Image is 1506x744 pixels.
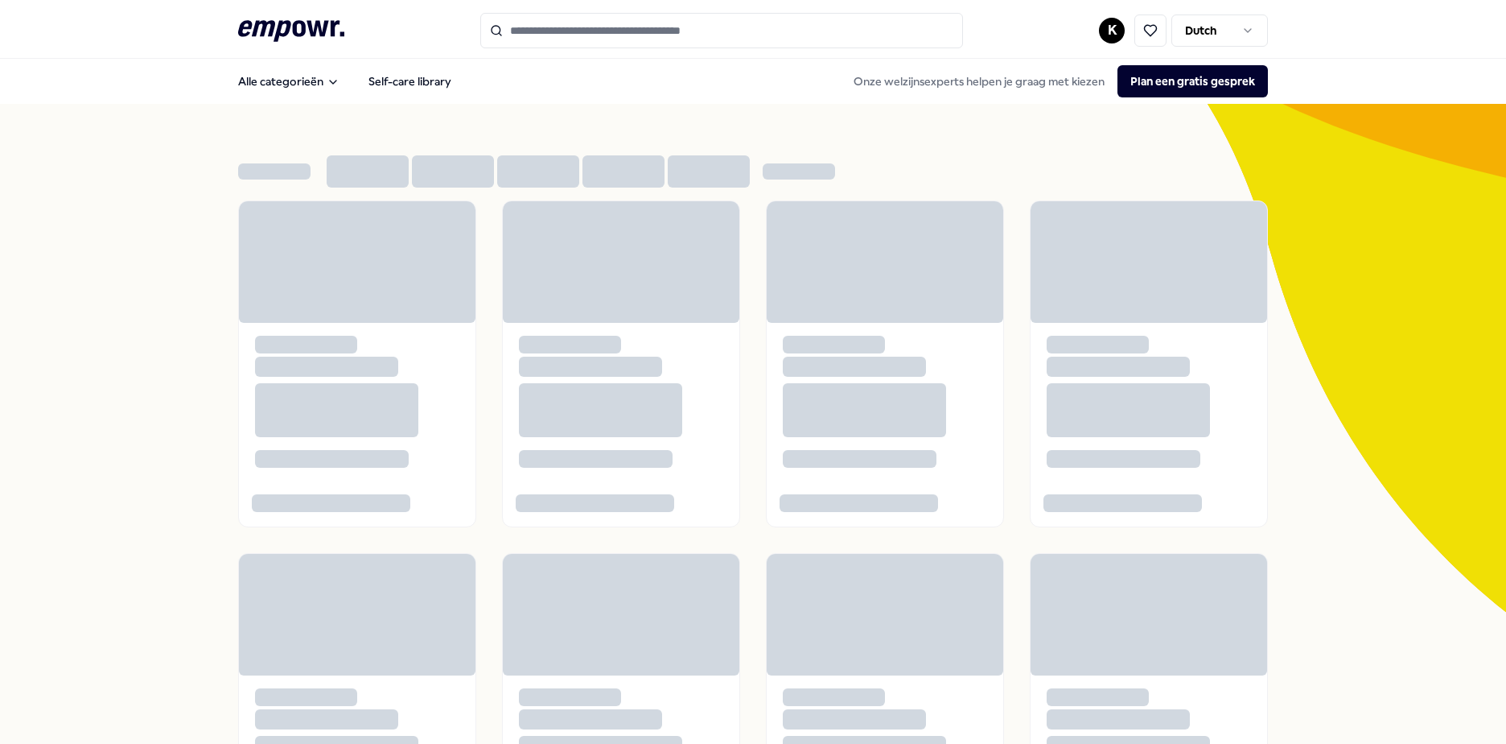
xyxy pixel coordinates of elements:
input: Search for products, categories or subcategories [480,13,963,48]
a: Self-care library [356,65,464,97]
button: Alle categorieën [225,65,352,97]
button: Plan een gratis gesprek [1117,65,1268,97]
nav: Main [225,65,464,97]
div: Onze welzijnsexperts helpen je graag met kiezen [841,65,1268,97]
button: K [1099,18,1125,43]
